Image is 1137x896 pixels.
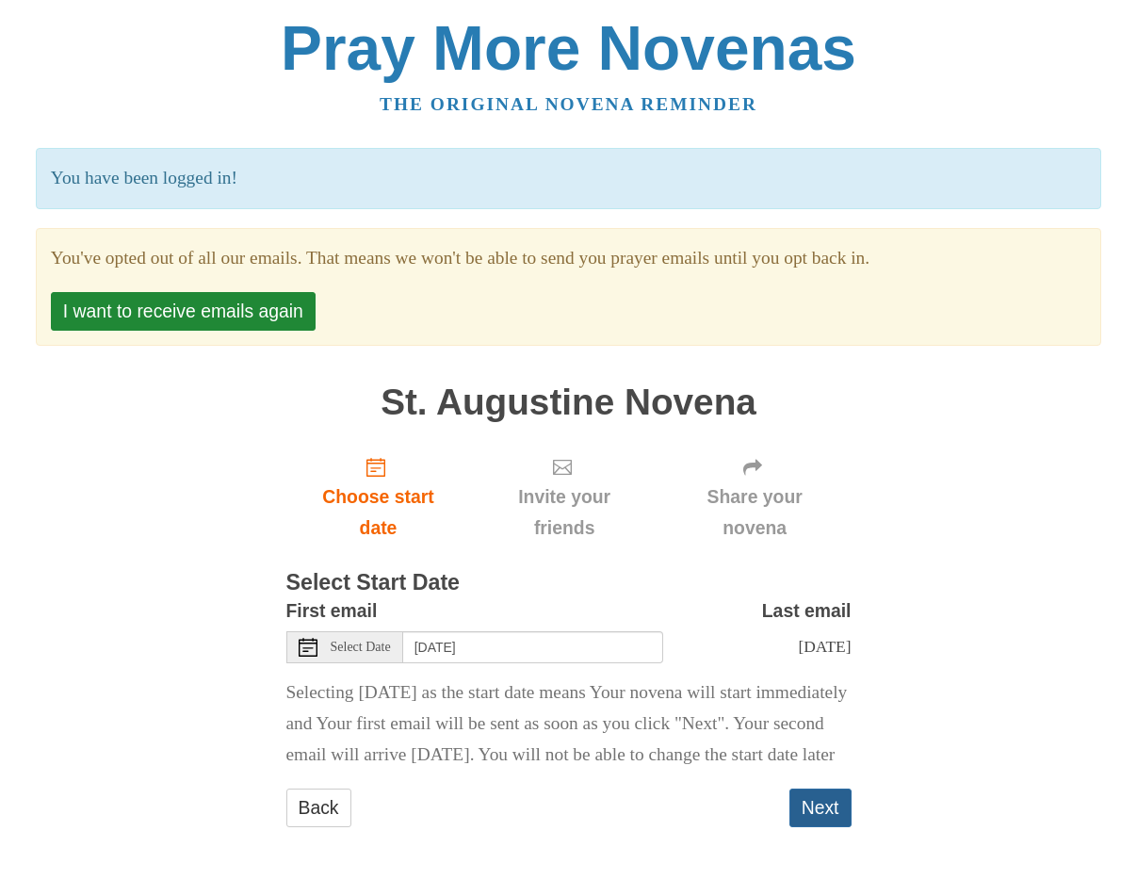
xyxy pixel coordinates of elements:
[51,292,316,331] button: I want to receive emails again
[305,481,452,544] span: Choose start date
[762,595,852,627] label: Last email
[380,94,757,114] a: The original novena reminder
[789,789,852,827] button: Next
[489,481,639,544] span: Invite your friends
[677,481,833,544] span: Share your novena
[286,383,852,423] h1: St. Augustine Novena
[470,441,658,553] div: Click "Next" to confirm your start date first.
[798,637,851,656] span: [DATE]
[281,13,856,83] a: Pray More Novenas
[286,441,471,553] a: Choose start date
[658,441,852,553] div: Click "Next" to confirm your start date first.
[286,571,852,595] h3: Select Start Date
[403,631,663,663] input: Use the arrow keys to pick a date
[286,595,378,627] label: First email
[286,677,852,771] p: Selecting [DATE] as the start date means Your novena will start immediately and Your first email ...
[286,789,351,827] a: Back
[331,641,391,654] span: Select Date
[51,243,1086,274] section: You've opted out of all our emails. That means we won't be able to send you prayer emails until y...
[36,148,1101,209] p: You have been logged in!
